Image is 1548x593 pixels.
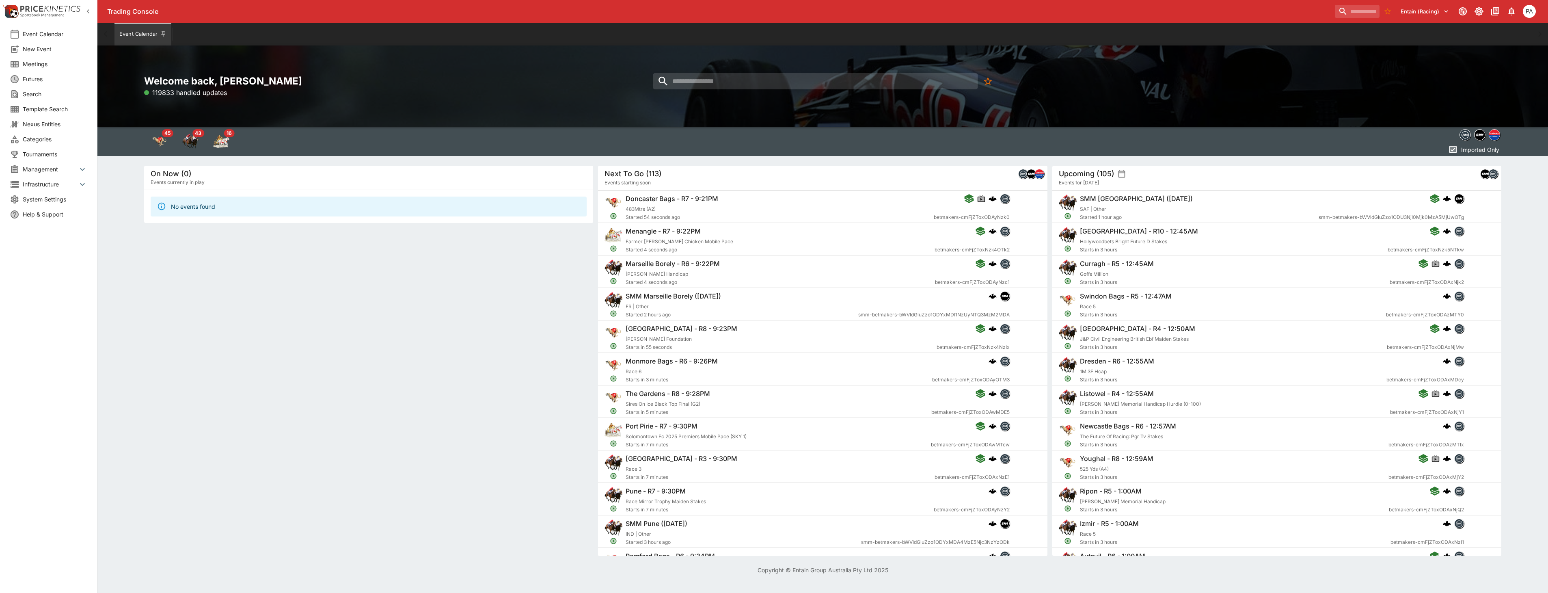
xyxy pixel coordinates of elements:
img: betmakers.png [1000,552,1009,561]
span: Farmer [PERSON_NAME] Chicken Mobile Pace [626,238,733,245]
span: Starts in 7 minutes [626,506,934,514]
h6: Ripon - R5 - 1:00AM [1080,487,1142,496]
div: Trading Console [107,7,1332,16]
img: logo-cerberus.svg [1443,390,1451,398]
span: Starts in 3 minutes [626,376,932,384]
button: No Bookmarks [1381,5,1394,18]
img: logo-cerberus.svg [1443,552,1451,560]
div: betmakers [1000,259,1010,268]
img: betmakers.png [1455,324,1464,333]
svg: Open [1064,472,1071,480]
button: Documentation [1488,4,1503,19]
img: lclkafka.png [1489,130,1500,140]
span: 483Mtrs (A2) [626,206,656,212]
div: cerberus [989,227,997,235]
img: logo-cerberus.svg [989,195,997,203]
div: betmakers [1454,519,1464,528]
h6: SMM Marseille Borely ([DATE]) [626,292,721,301]
div: cerberus [989,357,997,365]
img: harness_racing [213,133,229,149]
h5: On Now (0) [151,169,192,178]
span: smm-betmakers-bWVldGluZzo1ODU3NjI0Mjk0MzA5MjUwOTg [1319,213,1464,221]
span: FR | Other [626,303,649,309]
div: betmakers [1000,486,1010,496]
h6: Marseille Borely - R6 - 9:22PM [626,260,720,268]
img: horse_racing.png [1059,259,1077,277]
div: cerberus [989,519,997,528]
img: betmakers.png [1000,324,1009,333]
div: samemeetingmulti [1454,194,1464,203]
span: Search [23,90,87,98]
span: Started 54 seconds ago [626,213,934,221]
img: logo-cerberus.svg [1443,487,1451,495]
img: harness_racing.png [605,421,622,439]
span: J&P Civil Engineering British Ebf Maiden Stakes [1080,336,1189,342]
span: betmakers-cmFjZToxODAxNjY1 [1390,408,1464,416]
span: 1M 3F Hcap [1080,368,1107,374]
div: cerberus [1443,487,1451,495]
span: betmakers-cmFjZToxNzk4OTk2 [935,246,1010,254]
span: Starts in 3 hours [1080,311,1386,319]
span: Starts in 3 hours [1080,343,1387,351]
img: logo-cerberus.svg [1443,325,1451,333]
div: betmakers [1000,194,1010,203]
svg: Open [1064,440,1071,447]
button: No Bookmarks [980,73,996,89]
h6: Romford Bags - R6 - 9:34PM [626,552,715,561]
img: horse_racing.png [1059,324,1077,342]
h2: Welcome back, [PERSON_NAME] [144,75,594,87]
h6: [GEOGRAPHIC_DATA] - R4 - 12:50AM [1080,325,1195,333]
span: Race 5 [1080,303,1096,309]
svg: Open [1064,212,1071,220]
svg: Open [610,472,617,480]
img: betmakers.png [1455,292,1464,301]
img: horse_racing.png [1059,389,1077,407]
div: betmakers [1000,454,1010,463]
h6: SMM [GEOGRAPHIC_DATA] ([DATE]) [1080,195,1193,203]
img: greyhound_racing.png [1059,291,1077,309]
span: Starts in 3 hours [1080,441,1388,449]
span: Starts in 3 hours [1080,246,1388,254]
span: betmakers-cmFjZToxODAyNzY2 [934,506,1010,514]
h6: Curragh - R5 - 12:45AM [1080,260,1154,268]
span: Race 3 [626,466,641,472]
h6: Dresden - R6 - 12:55AM [1080,357,1154,366]
div: betmakers [1454,356,1464,366]
div: betmakers [1000,356,1010,366]
svg: Open [610,407,617,415]
img: betmakers.png [1455,487,1464,496]
button: Peter Addley [1520,2,1538,20]
span: [PERSON_NAME] Memorial Handicap Hurdle (0-100) [1080,401,1201,407]
img: betmakers.png [1000,487,1009,496]
span: Race Mirror Trophy Maiden Stakes [626,498,706,504]
span: Starts in 3 hours [1080,473,1388,481]
div: cerberus [1443,390,1451,398]
h6: Port Pirie - R7 - 9:30PM [626,422,697,431]
span: Starts in 3 hours [1080,376,1386,384]
img: logo-cerberus.svg [1443,227,1451,235]
img: greyhound_racing.png [605,389,622,407]
span: betmakers-cmFjZToxODAxNjQ2 [1389,506,1464,514]
svg: Open [610,537,617,545]
h6: Izmir - R5 - 1:00AM [1080,519,1139,528]
img: horse_racing.png [1059,226,1077,244]
span: Starts in 5 minutes [626,408,931,416]
span: betmakers-cmFjZToxNzk5NTkw [1388,246,1464,254]
span: Nexus Entities [23,120,87,128]
img: logo-cerberus.svg [1443,195,1451,203]
img: logo-cerberus.svg [989,325,997,333]
span: betmakers-cmFjZToxODAwMDE5 [931,408,1010,416]
span: Categories [23,135,87,143]
span: Starts in 3 hours [1080,506,1389,514]
img: betmakers.png [1000,227,1009,236]
svg: Open [610,245,617,252]
img: greyhound_racing [151,133,168,149]
svg: Open [610,310,617,317]
span: Starts in 3 hours [1080,408,1390,416]
span: betmakers-cmFjZToxODAwMTcw [931,441,1010,449]
span: [PERSON_NAME] Foundation [626,336,692,342]
p: Imported Only [1461,145,1499,154]
div: cerberus [1443,260,1451,268]
img: PriceKinetics [20,6,80,12]
span: Started 4 seconds ago [626,246,935,254]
